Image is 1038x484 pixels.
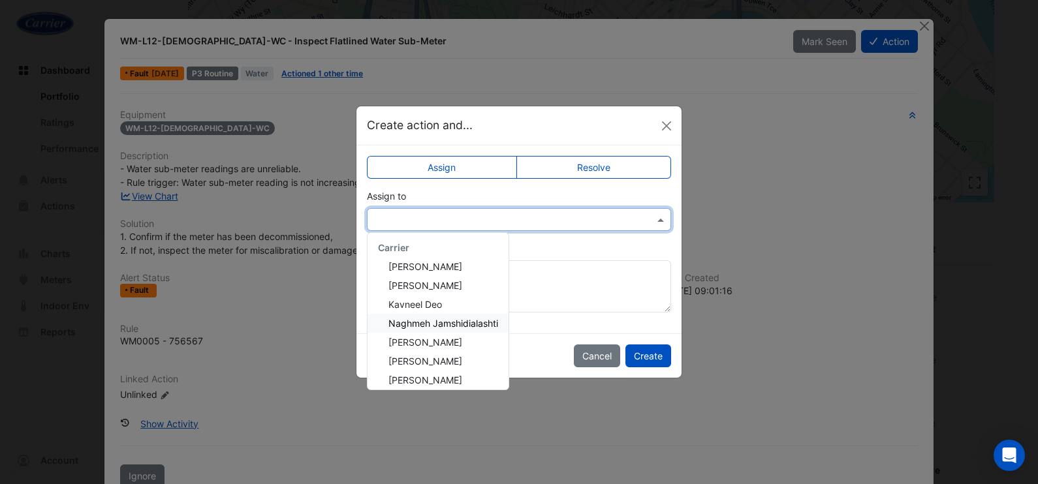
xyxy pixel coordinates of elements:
[657,116,676,136] button: Close
[367,117,473,134] h5: Create action and...
[574,344,620,367] button: Cancel
[388,374,462,386] span: [PERSON_NAME]
[388,355,462,367] span: [PERSON_NAME]
[367,189,406,203] label: Assign to
[388,337,462,348] span: [PERSON_NAME]
[388,318,498,329] span: Naghmeh Jamshidialashti
[625,344,671,367] button: Create
[516,156,672,179] label: Resolve
[388,299,442,310] span: Kavneel Deo
[994,440,1025,471] div: Open Intercom Messenger
[367,156,517,179] label: Assign
[388,261,462,272] span: [PERSON_NAME]
[388,280,462,291] span: [PERSON_NAME]
[378,242,409,253] span: Carrier
[368,233,509,389] div: Options List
